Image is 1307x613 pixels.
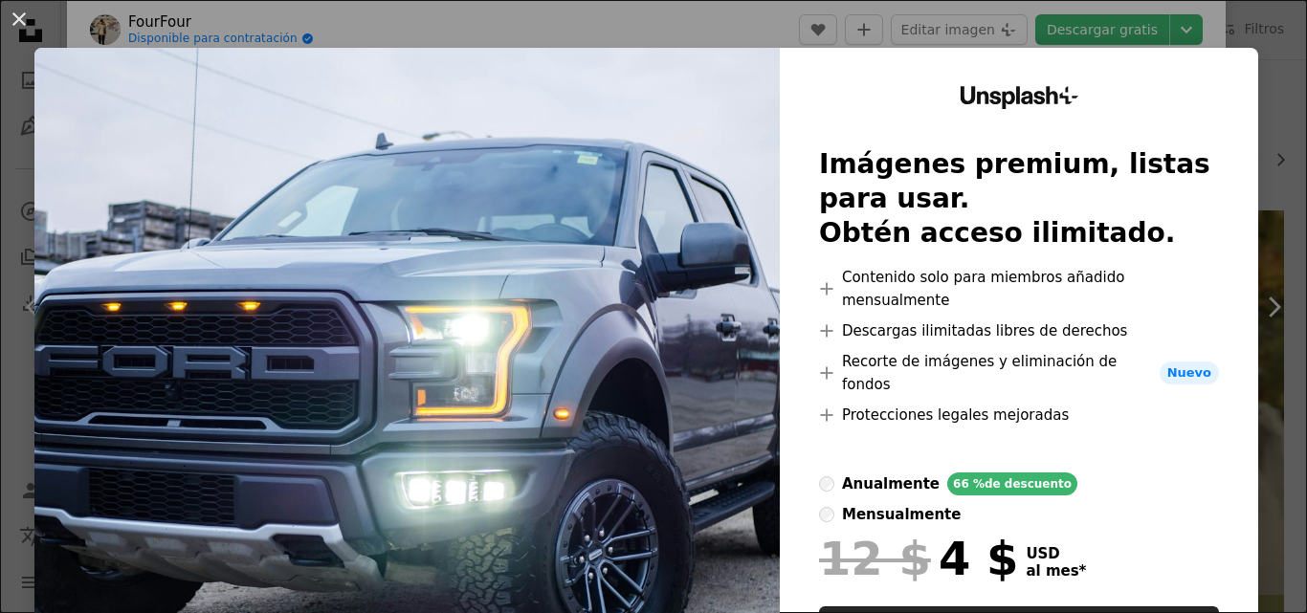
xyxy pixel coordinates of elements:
[819,350,1219,396] li: Recorte de imágenes y eliminación de fondos
[842,472,940,495] div: anualmente
[1026,562,1086,580] span: al mes *
[819,266,1219,312] li: Contenido solo para miembros añadido mensualmente
[819,319,1219,342] li: Descargas ilimitadas libres de derechos
[819,147,1219,251] h2: Imágenes premium, listas para usar. Obtén acceso ilimitado.
[819,507,834,522] input: mensualmente
[947,472,1077,495] div: 66 % de descuento
[1026,545,1086,562] span: USD
[819,476,834,492] input: anualmente66 %de descuento
[1160,361,1219,384] span: Nuevo
[819,404,1219,427] li: Protecciones legales mejoradas
[819,534,1018,583] div: 4 $
[819,534,931,583] span: 12 $
[842,503,961,526] div: mensualmente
